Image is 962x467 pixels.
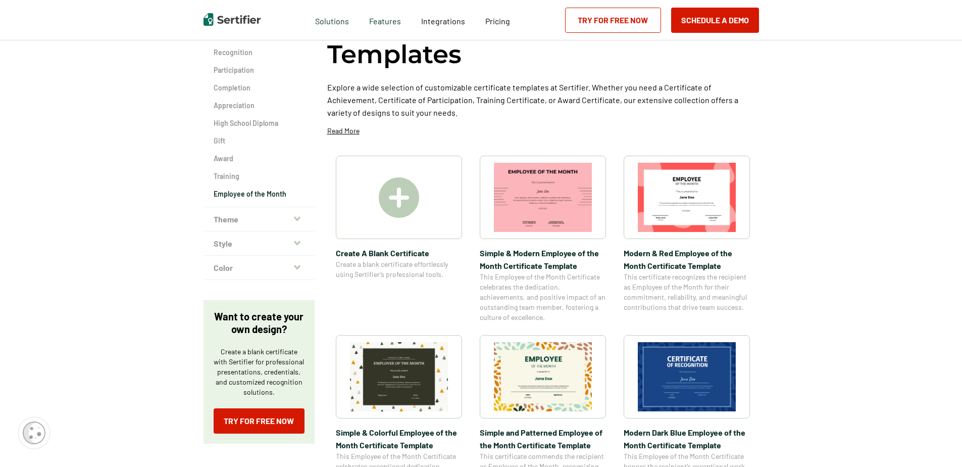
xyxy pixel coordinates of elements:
[485,16,510,26] span: Pricing
[214,48,305,58] a: Recognition
[624,272,750,312] span: This certificate recognizes the recipient as Employee of the Month for their commitment, reliabil...
[624,426,750,451] span: Modern Dark Blue Employee of the Month Certificate Template
[214,118,305,128] a: High School Diploma
[369,14,401,26] span: Features
[214,171,305,181] a: Training
[336,247,462,259] span: Create A Blank Certificate
[485,14,510,26] a: Pricing
[204,231,315,256] button: Style
[214,136,305,146] a: Gift
[638,342,736,411] img: Modern Dark Blue Employee of the Month Certificate Template
[204,13,261,26] img: Sertifier | Digital Credentialing Platform
[565,8,661,33] a: Try for Free Now
[214,408,305,434] a: Try for Free Now
[421,16,465,26] span: Integrations
[204,207,315,231] button: Theme
[214,189,305,199] a: Employee of the Month
[480,156,606,322] a: Simple & Modern Employee of the Month Certificate TemplateSimple & Modern Employee of the Month C...
[214,310,305,336] p: Want to create your own design?
[327,126,360,136] p: Read More
[480,426,606,451] span: Simple and Patterned Employee of the Month Certificate Template
[214,83,305,93] a: Completion
[23,422,45,444] img: Cookie Popup Icon
[624,247,750,272] span: Modern & Red Employee of the Month Certificate Template
[624,156,750,322] a: Modern & Red Employee of the Month Certificate TemplateModern & Red Employee of the Month Certifi...
[315,14,349,26] span: Solutions
[327,81,759,119] p: Explore a wide selection of customizable certificate templates at Sertifier. Whether you need a C...
[336,259,462,279] span: Create a blank certificate effortlessly using Sertifier’s professional tools.
[336,426,462,451] span: Simple & Colorful Employee of the Month Certificate Template
[204,256,315,280] button: Color
[494,342,592,411] img: Simple and Patterned Employee of the Month Certificate Template
[214,347,305,397] p: Create a blank certificate with Sertifier for professional presentations, credentials, and custom...
[480,272,606,322] span: This Employee of the Month Certificate celebrates the dedication, achievements, and positive impa...
[214,154,305,164] a: Award
[638,163,736,232] img: Modern & Red Employee of the Month Certificate Template
[214,65,305,75] a: Participation
[494,163,592,232] img: Simple & Modern Employee of the Month Certificate Template
[912,418,962,467] iframe: Chat Widget
[204,30,315,207] div: Category
[379,177,419,218] img: Create A Blank Certificate
[480,247,606,272] span: Simple & Modern Employee of the Month Certificate Template
[671,8,759,33] button: Schedule a Demo
[421,14,465,26] a: Integrations
[350,342,448,411] img: Simple & Colorful Employee of the Month Certificate Template
[214,101,305,111] a: Appreciation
